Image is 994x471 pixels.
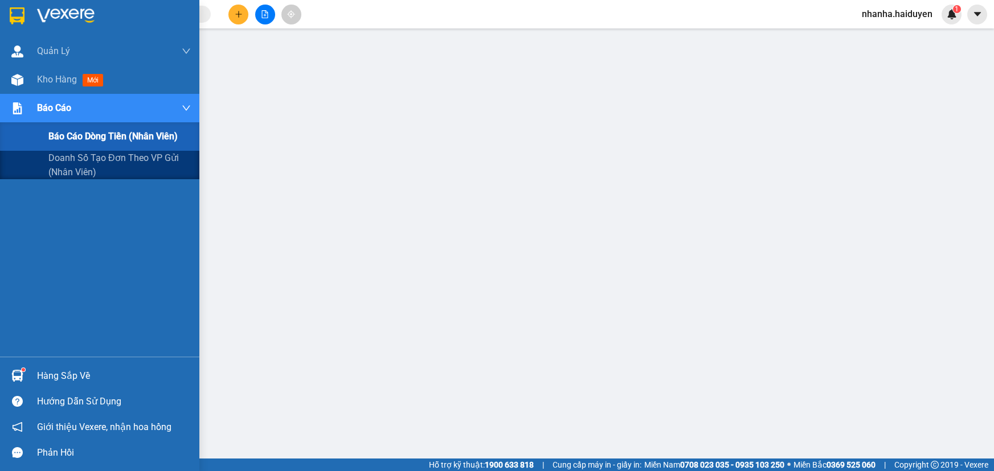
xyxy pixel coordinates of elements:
span: Hỗ trợ kỹ thuật: [429,458,534,471]
span: | [884,458,886,471]
span: Quản Lý [37,44,70,58]
strong: 0369 525 060 [827,460,876,469]
button: caret-down [967,5,987,24]
span: mới [83,74,103,86]
sup: 1 [953,5,961,13]
span: copyright [931,461,939,469]
span: plus [235,10,243,18]
span: notification [12,422,23,432]
strong: 1900 633 818 [485,460,534,469]
img: solution-icon [11,102,23,114]
button: plus [228,5,248,24]
span: Miền Nam [644,458,784,471]
span: ⚪️ [787,462,791,467]
img: warehouse-icon [11,370,23,382]
img: warehouse-icon [11,74,23,86]
span: | [542,458,544,471]
span: question-circle [12,396,23,407]
span: Báo cáo [37,101,71,115]
img: icon-new-feature [947,9,957,19]
div: Phản hồi [37,444,191,461]
img: warehouse-icon [11,46,23,57]
span: caret-down [972,9,983,19]
span: Giới thiệu Vexere, nhận hoa hồng [37,420,171,434]
span: Miền Bắc [793,458,876,471]
span: Báo cáo dòng tiền (nhân viên) [48,129,178,143]
div: Hướng dẫn sử dụng [37,393,191,410]
span: Kho hàng [37,74,77,85]
div: Hàng sắp về [37,367,191,385]
span: file-add [261,10,269,18]
button: aim [281,5,301,24]
strong: 0708 023 035 - 0935 103 250 [680,460,784,469]
img: logo-vxr [10,7,24,24]
span: nhanha.haiduyen [853,7,942,21]
sup: 1 [22,368,25,371]
span: Doanh số tạo đơn theo VP gửi (nhân viên) [48,151,191,179]
span: down [182,47,191,56]
span: Cung cấp máy in - giấy in: [553,458,641,471]
span: 1 [955,5,959,13]
span: down [182,104,191,113]
span: aim [287,10,295,18]
span: message [12,447,23,458]
button: file-add [255,5,275,24]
